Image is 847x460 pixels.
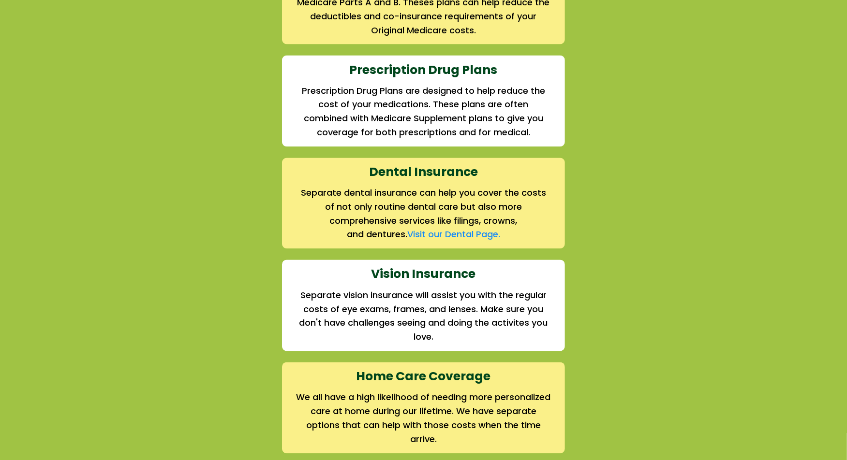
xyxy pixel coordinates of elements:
strong: Vision Insurance [371,266,476,283]
h2: Separate vision insurance will assist you with the regular costs of eye exams, frames, and lenses... [296,289,551,345]
a: Visit our Dental Page. [407,229,500,241]
h2: We all have a high likelihood of needing more personalized care at home during our lifetime. We h... [296,391,551,446]
h2: Prescription Drug Plans are designed to help reduce the cost of your medications. These plans are... [296,84,551,140]
h2: and dentures. [296,228,551,242]
strong: Dental Insurance [369,164,478,181]
strong: Home Care Coverage [357,368,491,385]
strong: Prescription Drug Plans [350,61,498,78]
h2: Separate dental insurance can help you cover the costs of not only routine dental care but also m... [296,187,551,228]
